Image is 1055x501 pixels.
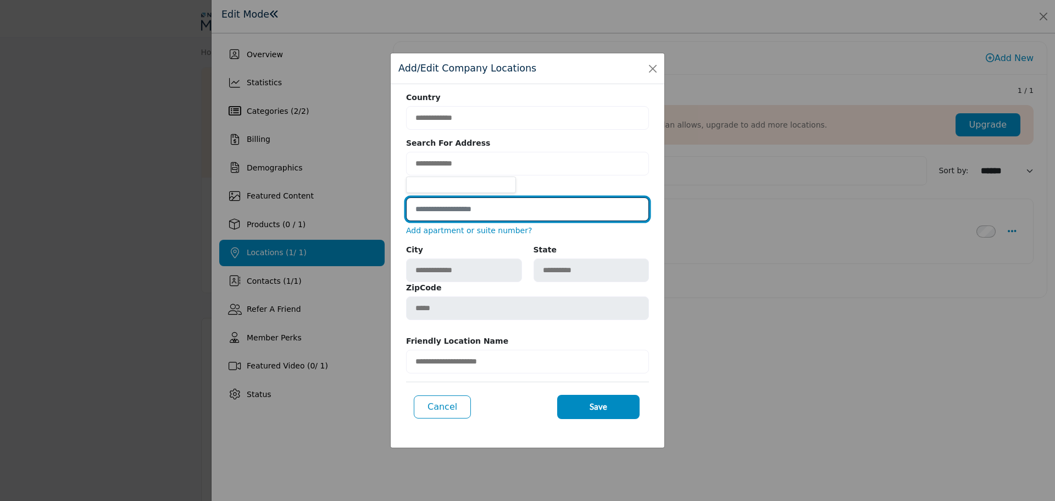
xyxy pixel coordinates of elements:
a: Add apartment or suite number? [406,226,532,235]
button: Close [645,61,660,76]
button: Save [557,395,640,419]
b: Country [406,92,649,106]
button: Cancel [414,395,471,419]
b: ZipCode [406,282,649,296]
span: Save [590,400,607,413]
b: Search For Address [406,137,649,152]
b: Street Address [406,183,649,197]
b: City [406,244,522,258]
b: Friendly Location Name [406,335,649,350]
h1: Add/Edit Company Locations [398,61,536,75]
b: State [534,244,649,258]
